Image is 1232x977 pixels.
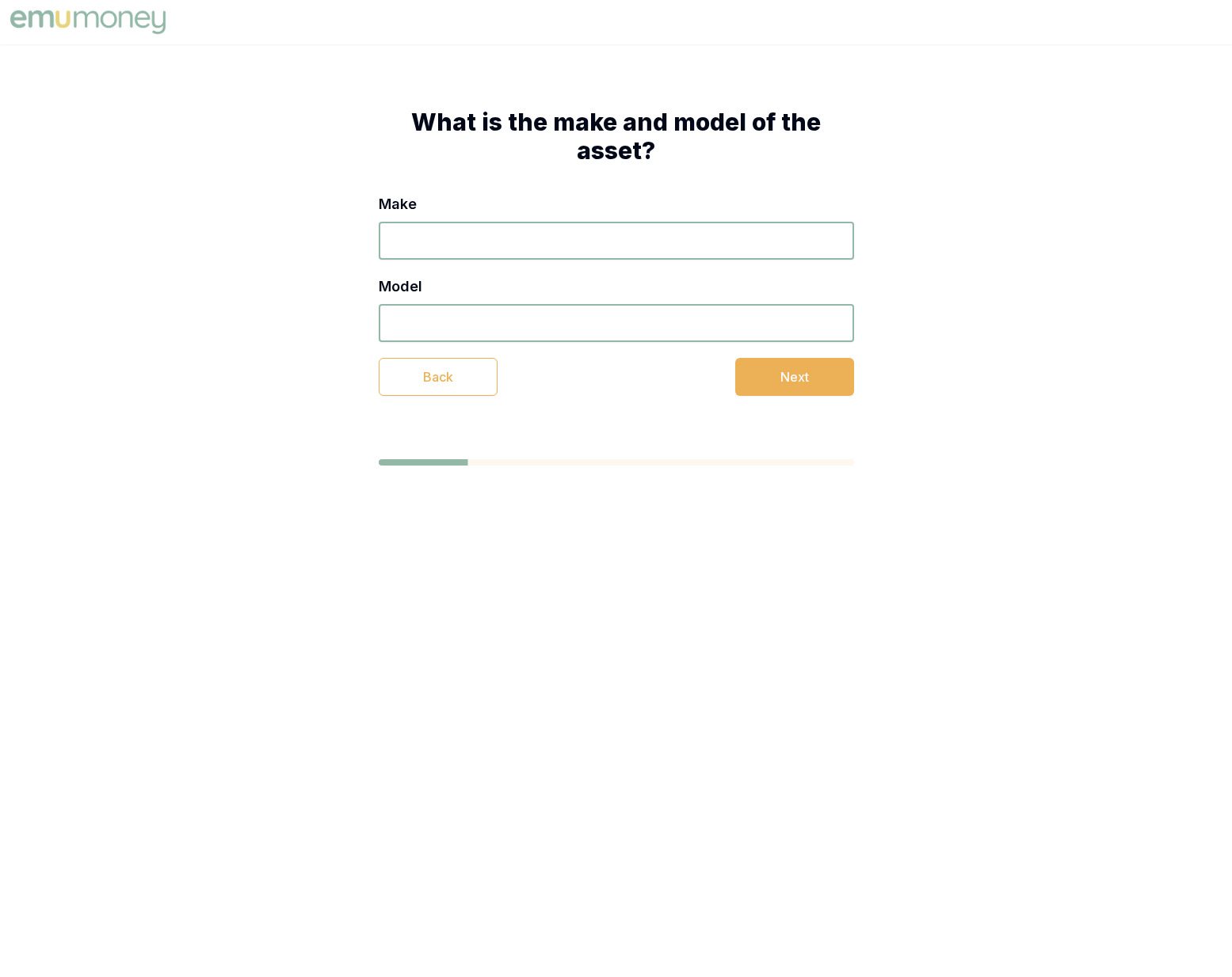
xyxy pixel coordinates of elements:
label: Make [379,196,417,212]
img: Emu Money [6,6,170,38]
button: Next [735,358,854,396]
label: Model [379,278,422,295]
h1: What is the make and model of the asset? [379,108,854,165]
button: Back [379,358,498,396]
